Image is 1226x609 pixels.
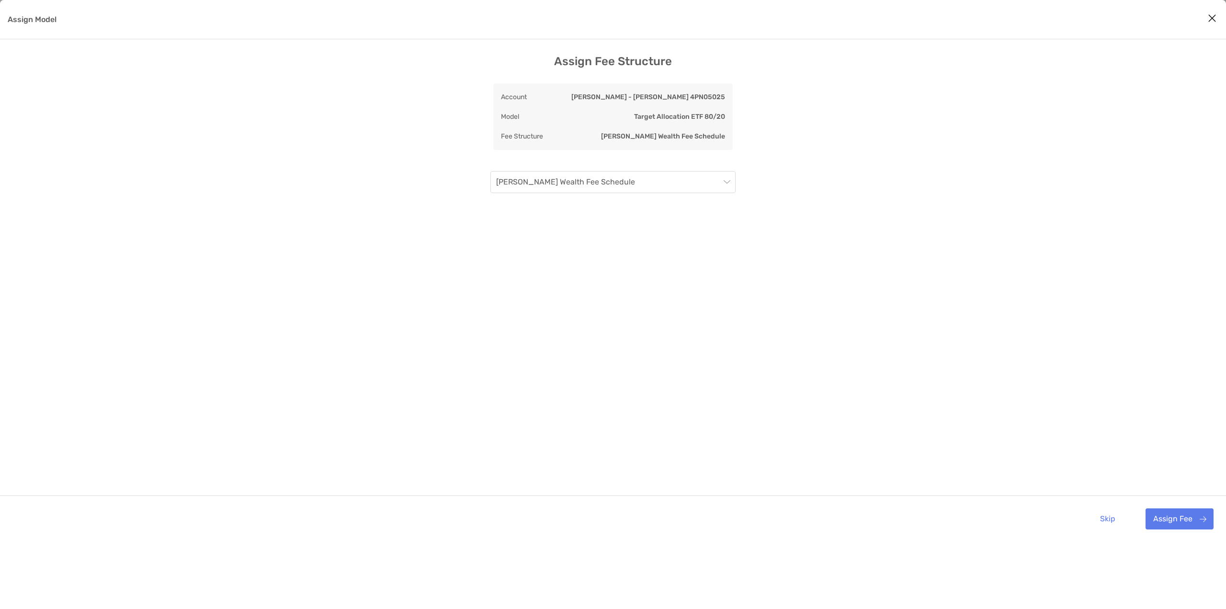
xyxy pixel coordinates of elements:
[1092,508,1123,529] button: Skip
[501,130,543,142] p: Fee Structure
[1146,508,1214,529] button: Assign Fee
[634,111,725,123] p: Target Allocation ETF 80/20
[571,91,725,103] p: [PERSON_NAME] - [PERSON_NAME] 4PN05025
[501,91,527,103] p: Account
[554,55,672,68] h3: Assign Fee Structure
[501,111,519,123] p: Model
[496,172,730,193] span: Maia Wealth Fee Schedule
[1205,11,1219,26] button: Close modal
[8,13,57,25] p: Assign Model
[601,130,725,142] p: [PERSON_NAME] Wealth Fee Schedule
